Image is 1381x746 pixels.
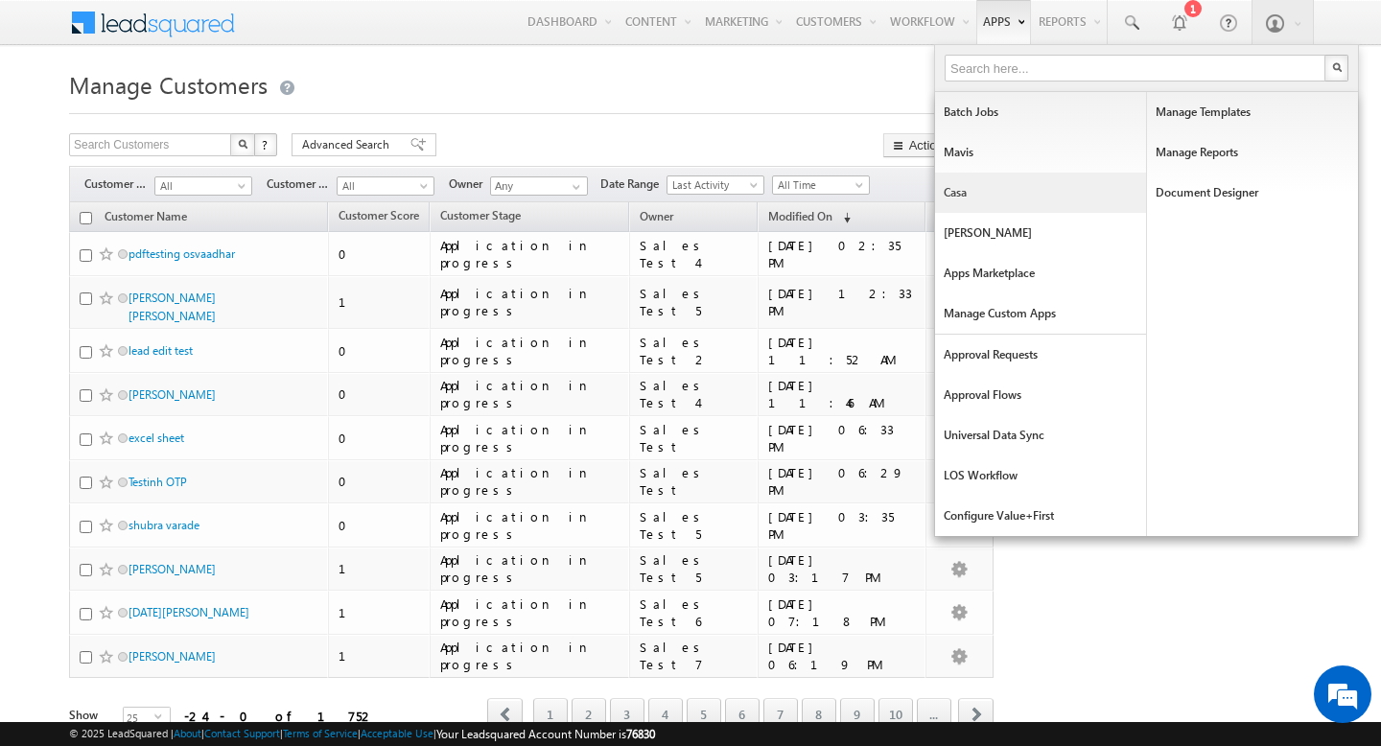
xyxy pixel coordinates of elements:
a: [PERSON_NAME] [129,387,216,402]
div: Sales Test 5 [640,508,750,543]
div: Application in progress [440,237,620,271]
span: All [338,177,429,195]
a: next [958,700,994,731]
a: Batch Jobs [935,92,1146,132]
span: next [958,698,994,731]
div: Application in progress [440,508,620,543]
span: Customer Stage [84,175,154,193]
div: [DATE] 07:18 PM [768,595,916,630]
a: Last Activity [667,175,764,195]
a: 10 [878,698,913,731]
a: Manage Templates [1147,92,1358,132]
div: -24 - 0 of 1752 [184,705,375,727]
a: 8 [802,698,836,731]
a: All Time [772,175,870,195]
a: Customer Score [329,205,429,230]
a: Modified On (sorted descending) [759,205,860,230]
div: Application in progress [440,285,620,319]
a: Terms of Service [283,727,358,739]
a: 1 [533,698,568,731]
div: 0 [339,430,421,447]
span: Actions [926,205,972,230]
a: [PERSON_NAME] [PERSON_NAME] [129,291,216,323]
div: Sales Test [640,464,750,499]
div: [DATE] 06:29 PM [768,464,916,499]
div: 1 [339,293,421,311]
div: 1 [339,560,421,577]
span: All [155,177,246,195]
div: [DATE] 12:33 PM [768,285,916,319]
input: Search here... [945,55,1327,82]
span: Manage Customers [69,69,268,100]
div: Application in progress [440,551,620,586]
a: 3 [610,698,644,731]
div: [DATE] 06:19 PM [768,639,916,673]
div: 0 [339,517,421,534]
a: pdftesting osvaadhar [129,246,235,261]
a: excel sheet [129,431,184,445]
div: Sales Test 5 [640,285,750,319]
a: 7 [763,698,798,731]
a: Show All Items [562,177,586,197]
span: Owner [449,175,490,193]
a: Casa [935,173,1146,213]
a: Mavis [935,132,1146,173]
a: Approval Requests [935,335,1146,375]
a: Manage Custom Apps [935,293,1146,334]
div: [DATE] 03:17 PM [768,551,916,586]
div: 0 [339,385,421,403]
span: Last Activity [667,176,759,194]
a: 6 [725,698,760,731]
a: ... [917,698,951,731]
a: All [337,176,434,196]
span: Customer Source [267,175,337,193]
img: Search [238,139,247,149]
span: (sorted descending) [835,210,851,225]
div: Sales Test 4 [640,377,750,411]
div: Application in progress [440,334,620,368]
a: 4 [648,698,683,731]
a: [PERSON_NAME] [129,562,216,576]
a: 5 [687,698,721,731]
a: Customer Stage [431,205,530,230]
a: Document Designer [1147,173,1358,213]
a: Contact Support [204,727,280,739]
a: prev [487,700,523,731]
div: Application in progress [440,377,620,411]
a: [PERSON_NAME] [129,649,216,664]
span: select [154,712,170,721]
span: 76830 [626,727,655,741]
div: [DATE] 11:46 AM [768,377,916,411]
div: 1 [339,604,421,621]
a: [PERSON_NAME] [935,213,1146,253]
div: 0 [339,473,421,490]
span: © 2025 LeadSquared | | | | | [69,725,655,743]
div: Application in progress [440,595,620,630]
div: 1 [339,647,421,664]
div: Sales Test [640,421,750,455]
div: [DATE] 02:35 PM [768,237,916,271]
button: Actions [883,133,994,157]
button: ? [254,133,277,156]
div: Sales Test 6 [640,595,750,630]
div: 0 [339,342,421,360]
a: Approval Flows [935,375,1146,415]
span: All Time [773,176,864,194]
a: lead edit test [129,343,193,358]
div: Application in progress [440,464,620,499]
div: Show [69,707,107,724]
div: Sales Test 4 [640,237,750,271]
div: [DATE] 06:33 PM [768,421,916,455]
input: Type to Search [490,176,588,196]
a: shubra varade [129,518,199,532]
div: 0 [339,245,421,263]
a: Configure Value+First [935,496,1146,536]
a: Customer Name [95,206,197,231]
a: Acceptable Use [361,727,433,739]
input: Check all records [80,212,92,224]
span: Date Range [600,175,667,193]
div: Sales Test 2 [640,334,750,368]
div: [DATE] 11:52 AM [768,334,916,368]
a: Manage Reports [1147,132,1358,173]
span: Modified On [768,209,832,223]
